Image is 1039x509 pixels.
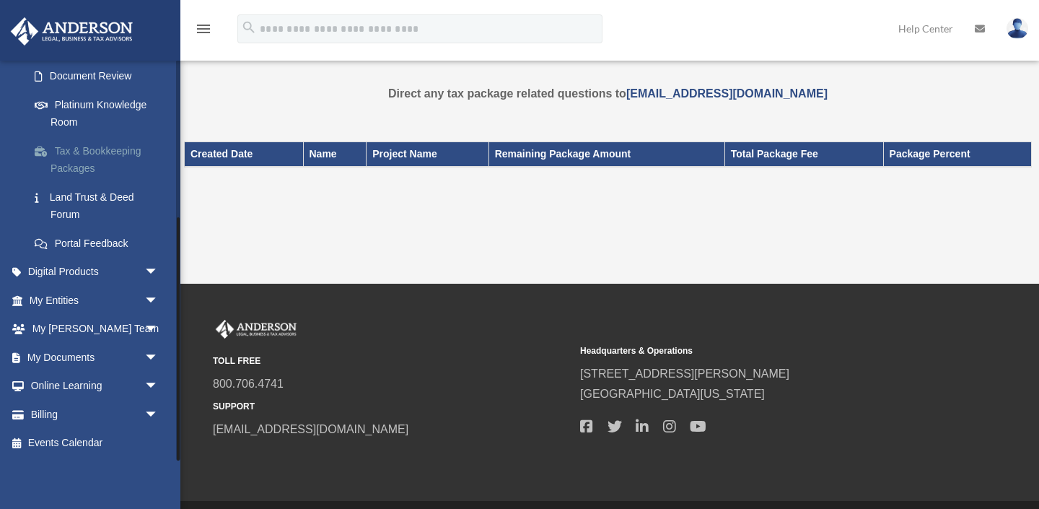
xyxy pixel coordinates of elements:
[144,286,173,316] span: arrow_drop_down
[10,372,180,401] a: Online Learningarrow_drop_down
[580,367,789,380] a: [STREET_ADDRESS][PERSON_NAME]
[580,388,765,400] a: [GEOGRAPHIC_DATA][US_STATE]
[20,90,180,136] a: Platinum Knowledge Room
[303,142,367,167] th: Name
[213,423,408,435] a: [EMAIL_ADDRESS][DOMAIN_NAME]
[195,25,212,38] a: menu
[580,344,937,359] small: Headquarters & Operations
[20,62,180,91] a: Document Review
[20,229,180,258] a: Portal Feedback
[1007,18,1028,39] img: User Pic
[10,315,180,344] a: My [PERSON_NAME] Teamarrow_drop_down
[144,258,173,287] span: arrow_drop_down
[213,399,570,414] small: SUPPORT
[10,343,180,372] a: My Documentsarrow_drop_down
[144,343,173,373] span: arrow_drop_down
[488,142,724,167] th: Remaining Package Amount
[10,286,180,315] a: My Entitiesarrow_drop_down
[195,20,212,38] i: menu
[241,19,257,35] i: search
[388,87,828,100] strong: Direct any tax package related questions to
[144,400,173,430] span: arrow_drop_down
[10,400,180,429] a: Billingarrow_drop_down
[626,87,828,100] a: [EMAIL_ADDRESS][DOMAIN_NAME]
[20,136,180,183] a: Tax & Bookkeeping Packages
[6,17,137,45] img: Anderson Advisors Platinum Portal
[213,354,570,369] small: TOLL FREE
[10,258,180,287] a: Digital Productsarrow_drop_down
[185,142,304,167] th: Created Date
[213,378,284,390] a: 800.706.4741
[724,142,883,167] th: Total Package Fee
[367,142,488,167] th: Project Name
[10,429,180,458] a: Events Calendar
[213,320,299,339] img: Anderson Advisors Platinum Portal
[144,315,173,344] span: arrow_drop_down
[20,183,180,229] a: Land Trust & Deed Forum
[144,372,173,401] span: arrow_drop_down
[883,142,1031,167] th: Package Percent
